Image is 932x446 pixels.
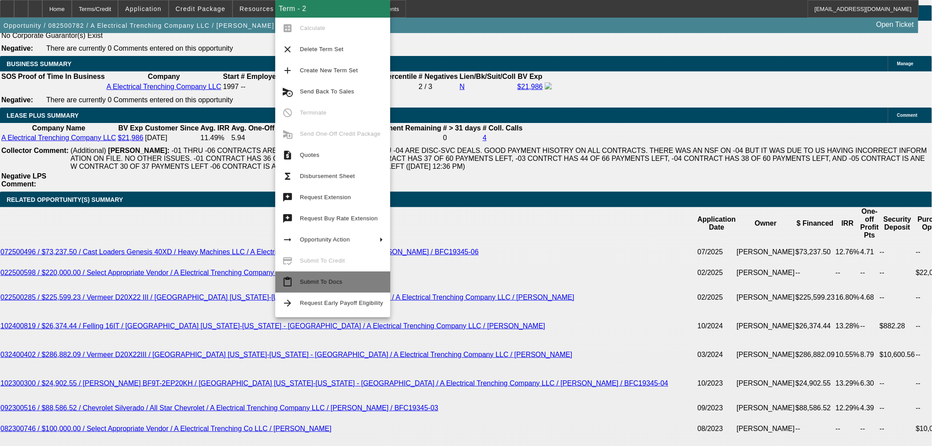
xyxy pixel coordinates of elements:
td: 02/2025 [697,281,736,314]
td: 0 [443,134,481,142]
td: 03/2024 [697,338,736,371]
span: Request Buy Rate Extension [300,215,378,222]
span: Request Extension [300,194,351,201]
span: LEASE PLUS SUMMARY [7,112,79,119]
th: SOS [1,72,17,81]
span: Resources [240,5,274,12]
img: facebook-icon.png [545,82,552,89]
mat-icon: clear [282,44,293,55]
td: $73,237.50 [795,240,835,264]
span: Application [125,5,161,12]
mat-icon: content_paste [282,277,293,287]
td: [PERSON_NAME] [736,314,795,338]
b: Negative LPS Comment: [1,172,46,188]
b: # Payment Remaining [368,124,441,132]
td: 1997 [222,82,239,92]
b: Avg. One-Off Ptofit Pts. [231,124,309,132]
mat-icon: arrow_right_alt [282,234,293,245]
td: 10.55% [835,338,860,371]
td: [PERSON_NAME] [736,396,795,420]
mat-icon: functions [282,171,293,182]
span: Submit To Docs [300,279,342,285]
span: Comment [897,113,917,118]
td: -- [860,264,880,281]
td: [PERSON_NAME] [736,281,795,314]
mat-icon: try [282,192,293,203]
td: 16.80% [835,281,860,314]
span: Delete Term Set [300,46,344,52]
div: 2 / 3 [419,83,458,91]
td: $10,600.56 [879,338,915,371]
th: Application Date [697,207,736,240]
b: # > 31 days [443,124,481,132]
th: Security Deposit [879,207,915,240]
td: [PERSON_NAME] [736,420,795,437]
span: Credit Package [176,5,226,12]
td: -- [835,420,860,437]
mat-icon: try [282,213,293,224]
a: A Electrical Trenching Company LLC [107,83,222,90]
td: -- [879,420,915,437]
b: Company [148,73,180,80]
td: 13.28% [835,314,860,338]
span: Opportunity Action [300,236,350,243]
td: $225,599.23 [795,281,835,314]
mat-icon: arrow_forward [282,298,293,308]
b: BV Exp [518,73,543,80]
td: $88,586.52 [795,396,835,420]
b: Collector Comment: [1,147,69,154]
b: Customer Since [145,124,199,132]
th: IRR [835,207,860,240]
td: $24,902.55 [795,371,835,396]
td: 10/2023 [697,371,736,396]
span: BUSINESS SUMMARY [7,60,71,67]
span: -- [241,83,246,90]
td: 11.49% [200,134,230,142]
span: There are currently 0 Comments entered on this opportunity [46,96,233,104]
b: # Employees [241,73,284,80]
td: 5.94 [231,134,310,142]
td: 12.76% [835,240,860,264]
b: [PERSON_NAME]: [108,147,170,154]
a: 032400402 / $286,882.09 / Vermeer D20X22III / [GEOGRAPHIC_DATA] [US_STATE]-[US_STATE] - [GEOGRAPH... [0,351,573,358]
mat-icon: cancel_schedule_send [282,86,293,97]
a: 022500285 / $225,599.23 / Vermeer D20X22 III / [GEOGRAPHIC_DATA] [US_STATE]-[US_STATE] - [GEOGRAP... [0,294,574,301]
a: $21,986 [518,83,543,90]
td: [PERSON_NAME] [736,264,795,281]
a: 022500598 / $220,000.00 / Select Appropriate Vendor / A Electrical Trenching Company LLC / [PERSO... [0,269,353,276]
td: 4.39 [860,396,880,420]
b: Avg. IRR [200,124,229,132]
span: Send Back To Sales [300,88,354,95]
td: 09/2023 [697,396,736,420]
b: Negative: [1,45,33,52]
mat-icon: request_quote [282,150,293,160]
button: Application [118,0,168,17]
td: 10/2024 [697,314,736,338]
td: -- [860,420,880,437]
td: -- [879,281,915,314]
span: Quotes [300,152,319,158]
a: A Electrical Trenching Company LLC [1,134,116,141]
td: -- [879,264,915,281]
td: -- [795,264,835,281]
td: $882.28 [879,314,915,338]
td: -- [879,396,915,420]
span: Create New Term Set [300,67,358,74]
b: # Negatives [419,73,458,80]
span: Opportunity / 082500782 / A Electrical Trenching Company LLC / [PERSON_NAME] [4,22,274,29]
a: 102300300 / $24,902.55 / [PERSON_NAME] BF9T-2EP20KH / [GEOGRAPHIC_DATA] [US_STATE]-[US_STATE] - [... [0,379,668,387]
th: Owner [736,207,795,240]
a: 092300516 / $88,586.52 / Chevrolet Silverado / All Star Chevrolet / A Electrical Trenching Compan... [0,404,438,412]
th: $ Financed [795,207,835,240]
td: [PERSON_NAME] [736,240,795,264]
th: Proof of Time In Business [18,72,105,81]
td: 6.30 [860,371,880,396]
a: Open Ticket [873,17,917,32]
span: There are currently 0 Comments entered on this opportunity [46,45,233,52]
td: -- [879,240,915,264]
a: 082300746 / $100,000.00 / Select Appropriate Vendor / A Electrical Trenching Co LLC / [PERSON_NAME] [0,425,332,432]
a: 102400819 / $26,374.44 / Felling 16IT / [GEOGRAPHIC_DATA] [US_STATE]-[US_STATE] - [GEOGRAPHIC_DAT... [0,322,545,330]
b: Lien/Bk/Suit/Coll [460,73,516,80]
td: 07/2025 [697,240,736,264]
td: -- [795,420,835,437]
